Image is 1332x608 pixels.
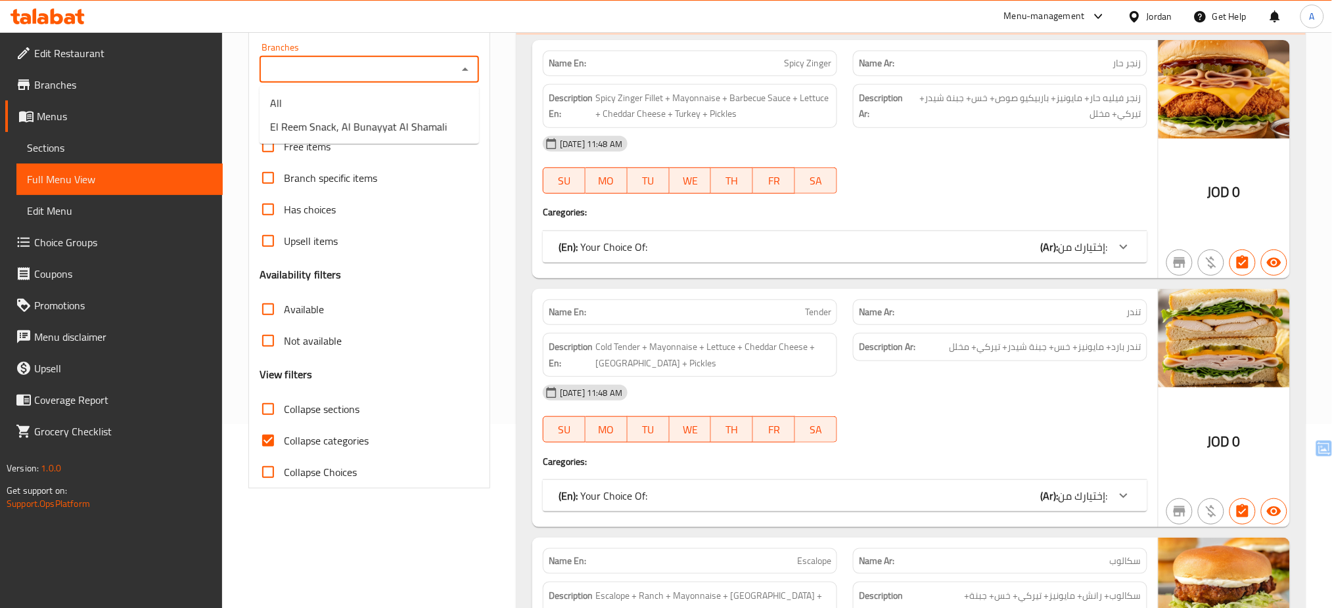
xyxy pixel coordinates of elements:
[543,416,586,443] button: SU
[1159,289,1290,387] img: %D8%AA%D9%86%D8%AF%D8%B1638907729830960923.jpg
[716,420,748,439] span: TH
[1113,56,1141,70] span: زنجر حار
[1059,486,1108,506] span: إختيارك من:
[5,384,223,416] a: Coverage Report
[5,353,223,384] a: Upsell
[1310,9,1315,24] span: A
[260,267,342,282] h3: Availability filters
[586,416,628,443] button: MO
[1059,237,1108,257] span: إختيارك من:
[633,420,664,439] span: TU
[711,416,753,443] button: TH
[559,239,647,255] p: Your Choice Of:
[549,171,580,190] span: SU
[805,305,831,319] span: Tender
[7,482,67,499] span: Get support on:
[1261,250,1287,276] button: Available
[27,171,212,187] span: Full Menu View
[34,329,212,345] span: Menu disclaimer
[27,140,212,156] span: Sections
[543,167,586,194] button: SU
[859,339,915,355] strong: Description Ar:
[549,56,586,70] strong: Name En:
[5,416,223,447] a: Grocery Checklist
[260,367,313,382] h3: View filters
[859,90,907,122] strong: Description Ar:
[1166,250,1193,276] button: Not branch specific item
[16,163,223,195] a: Full Menu View
[549,305,586,319] strong: Name En:
[628,167,670,194] button: TU
[711,167,753,194] button: TH
[555,387,628,399] span: [DATE] 11:48 AM
[800,420,832,439] span: SA
[5,321,223,353] a: Menu disclaimer
[859,305,894,319] strong: Name Ar:
[950,339,1141,355] span: تندر بارد+ مايونيز+ خس+ جبنة شيدر+ تيركي+ مخلل
[670,416,712,443] button: WE
[270,119,447,135] span: El Reem Snack, Al Bunayyat Al Shamali
[628,416,670,443] button: TU
[716,171,748,190] span: TH
[456,60,474,79] button: Close
[1004,9,1085,24] div: Menu-management
[859,56,894,70] strong: Name Ar:
[559,488,647,504] p: Your Choice Of:
[1198,250,1224,276] button: Purchased item
[5,227,223,258] a: Choice Groups
[586,167,628,194] button: MO
[284,233,338,249] span: Upsell items
[549,339,593,371] strong: Description En:
[284,401,359,417] span: Collapse sections
[797,554,831,568] span: Escalope
[7,460,39,477] span: Version:
[34,45,212,61] span: Edit Restaurant
[284,202,336,217] span: Has choices
[800,171,832,190] span: SA
[753,167,795,194] button: FR
[675,420,706,439] span: WE
[1208,429,1230,454] span: JOD
[34,77,212,93] span: Branches
[5,290,223,321] a: Promotions
[1233,179,1241,205] span: 0
[284,139,331,154] span: Free items
[543,455,1147,468] h4: Caregories:
[27,203,212,219] span: Edit Menu
[1147,9,1172,24] div: Jordan
[5,100,223,132] a: Menus
[284,333,342,349] span: Not available
[670,167,712,194] button: WE
[753,416,795,443] button: FR
[5,37,223,69] a: Edit Restaurant
[543,206,1147,219] h4: Caregories:
[795,416,837,443] button: SA
[5,69,223,100] a: Branches
[1229,498,1256,525] button: Has choices
[559,486,578,506] b: (En):
[549,420,580,439] span: SU
[284,170,377,186] span: Branch specific items
[595,90,831,122] span: Spicy Zinger Fillet + Mayonnaise + Barbecue Sauce + Lettuce + Cheddar Cheese + Turkey + Pickles
[543,231,1147,263] div: (En): Your Choice Of:(Ar):إختيارك من:
[784,56,831,70] span: Spicy Zinger
[543,480,1147,511] div: (En): Your Choice Of:(Ar):إختيارك من:
[859,554,894,568] strong: Name Ar:
[555,138,628,150] span: [DATE] 11:48 AM
[34,234,212,250] span: Choice Groups
[16,195,223,227] a: Edit Menu
[1229,250,1256,276] button: Has choices
[41,460,61,477] span: 1.0.0
[34,423,212,439] span: Grocery Checklist
[633,171,664,190] span: TU
[16,132,223,163] a: Sections
[559,237,578,257] b: (En):
[1233,429,1241,454] span: 0
[1041,237,1059,257] b: (Ar):
[549,90,593,122] strong: Description En:
[909,90,1141,122] span: زنجر فيليه حار+ مايونيز+ باربيكيو صوص+ خس+ جبنة شيدر+ تيركي+ مخلل
[595,339,831,371] span: Cold Tender + Mayonnaise + Lettuce + Cheddar Cheese + Turkey + Pickles
[34,297,212,313] span: Promotions
[1127,305,1141,319] span: تندر
[1110,554,1141,568] span: سكالوب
